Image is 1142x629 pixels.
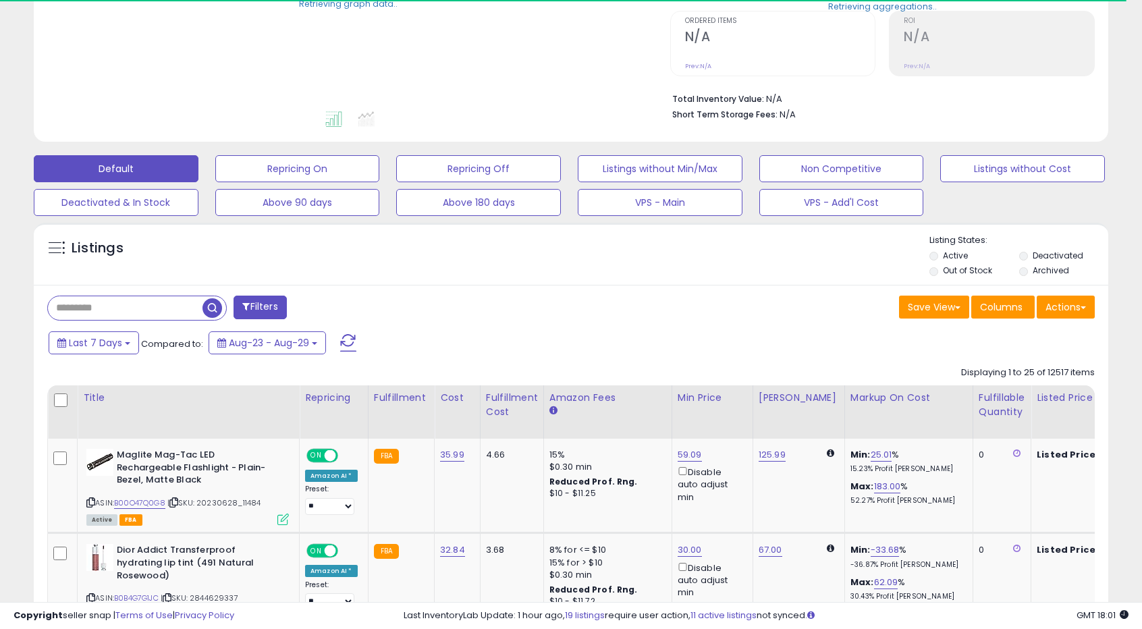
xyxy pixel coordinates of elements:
[1037,296,1095,319] button: Actions
[167,497,261,508] span: | SKU: 20230628_11484
[86,514,117,526] span: All listings currently available for purchase on Amazon
[678,560,742,599] div: Disable auto adjust min
[305,565,358,577] div: Amazon AI *
[980,300,1023,314] span: Columns
[396,189,561,216] button: Above 180 days
[404,609,1129,622] div: Last InventoryLab Update: 1 hour ago, require user action, not synced.
[175,609,234,622] a: Privacy Policy
[565,609,605,622] a: 19 listings
[86,449,113,476] img: 41LOl5LPwUL._SL40_.jpg
[578,189,742,216] button: VPS - Main
[117,449,281,490] b: Maglite Mag-Tac LED Rechargeable Flashlight - Plain-Bezel, Matte Black
[971,296,1035,319] button: Columns
[874,480,901,493] a: 183.00
[69,336,122,350] span: Last 7 Days
[678,448,702,462] a: 59.09
[215,155,380,182] button: Repricing On
[961,366,1095,379] div: Displaying 1 to 25 of 12517 items
[396,155,561,182] button: Repricing Off
[486,449,533,461] div: 4.66
[86,544,113,571] img: 316UyD59TrL._SL40_.jpg
[440,391,474,405] div: Cost
[486,391,538,419] div: Fulfillment Cost
[440,543,465,557] a: 32.84
[374,544,399,559] small: FBA
[549,557,661,569] div: 15% for > $10
[549,476,638,487] b: Reduced Prof. Rng.
[305,391,362,405] div: Repricing
[72,239,124,258] h5: Listings
[844,385,973,439] th: The percentage added to the cost of goods (COGS) that forms the calculator for Min & Max prices.
[850,576,962,601] div: %
[308,545,325,557] span: ON
[374,449,399,464] small: FBA
[940,155,1105,182] button: Listings without Cost
[49,331,139,354] button: Last 7 Days
[209,331,326,354] button: Aug-23 - Aug-29
[850,560,962,570] p: -36.87% Profit [PERSON_NAME]
[374,391,429,405] div: Fulfillment
[141,337,203,350] span: Compared to:
[850,449,962,474] div: %
[850,543,871,556] b: Min:
[13,609,63,622] strong: Copyright
[578,155,742,182] button: Listings without Min/Max
[549,544,661,556] div: 8% for <= $10
[549,449,661,461] div: 15%
[850,480,874,493] b: Max:
[1033,265,1069,276] label: Archived
[850,464,962,474] p: 15.23% Profit [PERSON_NAME]
[943,265,992,276] label: Out of Stock
[114,497,165,509] a: B00O47Q0G8
[115,609,173,622] a: Terms of Use
[678,464,742,503] div: Disable auto adjust min
[1077,609,1129,622] span: 2025-09-6 18:01 GMT
[850,448,871,461] b: Min:
[308,450,325,462] span: ON
[549,405,558,417] small: Amazon Fees.
[119,514,142,526] span: FBA
[336,450,358,462] span: OFF
[83,391,294,405] div: Title
[871,543,900,557] a: -33.68
[850,481,962,505] div: %
[549,569,661,581] div: $0.30 min
[13,609,234,622] div: seller snap | |
[336,545,358,557] span: OFF
[979,449,1021,461] div: 0
[1037,543,1098,556] b: Listed Price:
[759,543,782,557] a: 67.00
[305,470,358,482] div: Amazon AI *
[759,189,924,216] button: VPS - Add'l Cost
[305,485,358,515] div: Preset:
[549,488,661,499] div: $10 - $11.25
[759,448,786,462] a: 125.99
[215,189,380,216] button: Above 90 days
[678,543,702,557] a: 30.00
[486,544,533,556] div: 3.68
[850,576,874,589] b: Max:
[850,496,962,505] p: 52.27% Profit [PERSON_NAME]
[979,391,1025,419] div: Fulfillable Quantity
[1037,448,1098,461] b: Listed Price:
[549,584,638,595] b: Reduced Prof. Rng.
[979,544,1021,556] div: 0
[850,544,962,569] div: %
[234,296,286,319] button: Filters
[549,391,666,405] div: Amazon Fees
[549,461,661,473] div: $0.30 min
[759,155,924,182] button: Non Competitive
[1033,250,1083,261] label: Deactivated
[899,296,969,319] button: Save View
[678,391,747,405] div: Min Price
[117,544,281,585] b: Dior Addict Transferproof hydrating lip tint (491 Natural Rosewood)
[874,576,898,589] a: 62.09
[850,391,967,405] div: Markup on Cost
[34,155,198,182] button: Default
[229,336,309,350] span: Aug-23 - Aug-29
[440,448,464,462] a: 35.99
[759,391,839,405] div: [PERSON_NAME]
[34,189,198,216] button: Deactivated & In Stock
[690,609,757,622] a: 11 active listings
[943,250,968,261] label: Active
